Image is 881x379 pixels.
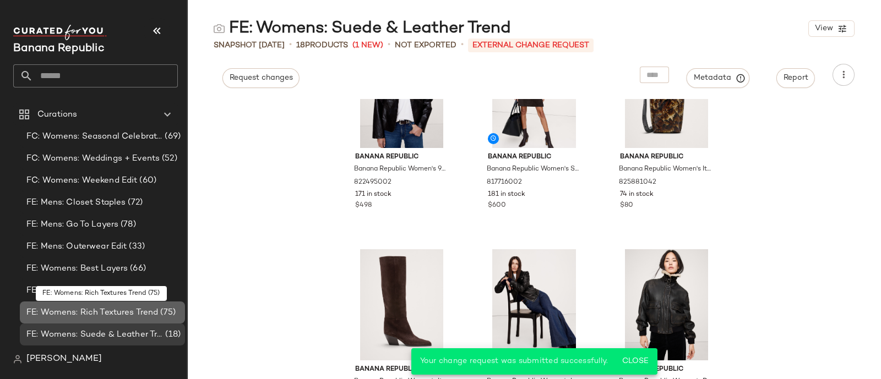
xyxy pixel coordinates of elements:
[620,190,654,200] span: 74 in stock
[37,108,77,121] span: Curations
[118,218,136,231] span: (78)
[395,40,456,51] span: Not Exported
[693,73,743,83] span: Metadata
[620,201,633,211] span: $80
[26,306,158,319] span: FE: Womens: Rich Textures Trend
[13,43,105,54] span: Current Company Name
[479,249,590,360] img: cn57571182.jpg
[355,152,448,162] span: Banana Republic
[611,249,722,360] img: cn60255272.jpg
[26,196,126,209] span: FE: Mens: Closet Staples
[355,201,372,211] span: $498
[420,357,608,365] span: Your change request was submitted successfully.
[620,152,713,162] span: Banana Republic
[617,351,652,371] button: Close
[26,130,162,143] span: FC: Womens: Seasonal Celebrations
[13,355,22,364] img: svg%3e
[214,40,285,51] span: Snapshot [DATE]
[26,174,137,187] span: FC: Womens: Weekend Edit
[488,201,506,211] span: $600
[354,178,391,188] span: 822495002
[26,218,118,231] span: FE: Mens: Go To Layers
[388,39,390,52] span: •
[355,190,391,200] span: 171 in stock
[229,74,293,83] span: Request changes
[163,328,181,341] span: (18)
[222,68,300,88] button: Request changes
[26,284,141,297] span: FE: Womens: Outerwear Edit
[160,152,177,165] span: (52)
[141,284,159,297] span: (29)
[487,164,580,174] span: Banana Republic Women's Suede Popover Shift Dress Ganache Brown Size XS
[137,174,156,187] span: (60)
[488,152,581,162] span: Banana Republic
[214,23,225,34] img: svg%3e
[26,353,102,366] span: [PERSON_NAME]
[26,262,128,275] span: FE: Womens: Best Layers
[620,365,713,375] span: Banana Republic
[26,328,163,341] span: FE: Womens: Suede & Leather Trend
[296,41,305,50] span: 18
[808,20,855,37] button: View
[162,130,181,143] span: (69)
[687,68,750,88] button: Metadata
[776,68,815,88] button: Report
[468,39,594,52] p: External Change Request
[128,262,146,275] span: (66)
[619,164,712,174] span: Banana Republic Women's Italian Leather Crossbody Pouch Pony Brown One Size
[488,190,525,200] span: 181 in stock
[126,196,143,209] span: (72)
[26,240,127,253] span: FE: Mens: Outerwear Edit
[783,74,808,83] span: Report
[355,365,448,375] span: Banana Republic
[461,39,464,52] span: •
[352,40,383,51] span: (1 New)
[354,164,447,174] span: Banana Republic Women's 90S Leather Blazer Espresso Brown Size 0
[158,306,176,319] span: (75)
[26,152,160,165] span: FC: Womens: Weddings + Events
[214,18,511,40] div: FE: Womens: Suede & Leather Trend
[814,24,833,33] span: View
[296,40,348,51] div: Products
[346,249,457,360] img: cn60398153.jpg
[487,178,522,188] span: 817716002
[289,39,292,52] span: •
[621,357,648,366] span: Close
[619,178,656,188] span: 825881042
[13,25,107,40] img: cfy_white_logo.C9jOOHJF.svg
[127,240,145,253] span: (33)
